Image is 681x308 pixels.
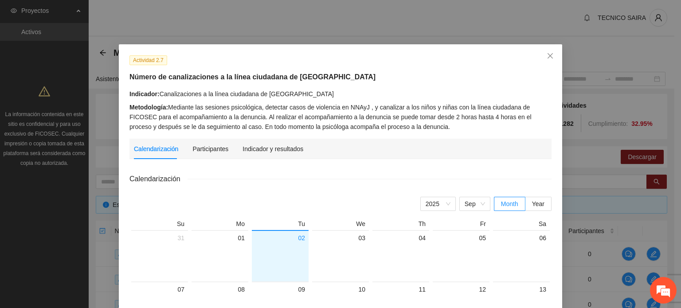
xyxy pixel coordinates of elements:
div: 04 [376,233,426,243]
td: 2025-09-05 [431,230,491,281]
th: Su [129,220,190,230]
button: Close [538,44,562,68]
div: 11 [376,284,426,295]
td: 2025-09-06 [491,230,552,281]
span: 2025 [426,197,450,211]
div: 02 [255,233,305,243]
div: Mediante las sesiones psicológica, detectar casos de violencia en NNAyJ , y canalizar a los niños... [129,102,552,132]
div: 01 [195,233,245,243]
strong: Metodología: [129,104,168,111]
td: 2025-08-31 [129,230,190,281]
div: 08 [195,284,245,295]
th: Sa [491,220,552,230]
th: Fr [431,220,491,230]
div: 10 [316,284,365,295]
h5: Número de canalizaciones a la línea ciudadana de [GEOGRAPHIC_DATA] [129,72,552,82]
div: Canalizaciones a la línea ciudadana de [GEOGRAPHIC_DATA] [129,89,552,99]
span: Sep [465,197,485,211]
span: close [547,52,554,59]
span: Actividad 2.7 [129,55,167,65]
span: Month [501,200,518,207]
th: Tu [250,220,310,230]
div: 13 [497,284,546,295]
div: Calendarización [134,144,178,154]
div: 05 [436,233,486,243]
div: 31 [135,233,184,243]
th: Th [371,220,431,230]
div: 06 [497,233,546,243]
td: 2025-09-01 [190,230,250,281]
span: Calendarización [129,173,188,184]
div: 12 [436,284,486,295]
div: Participantes [192,144,228,154]
div: 03 [316,233,365,243]
td: 2025-09-02 [250,230,310,281]
div: 07 [135,284,184,295]
td: 2025-09-04 [371,230,431,281]
div: Indicador y resultados [243,144,303,154]
div: 09 [255,284,305,295]
th: Mo [190,220,250,230]
td: 2025-09-03 [310,230,371,281]
strong: Indicador: [129,90,160,97]
span: Year [532,200,544,207]
th: We [310,220,371,230]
